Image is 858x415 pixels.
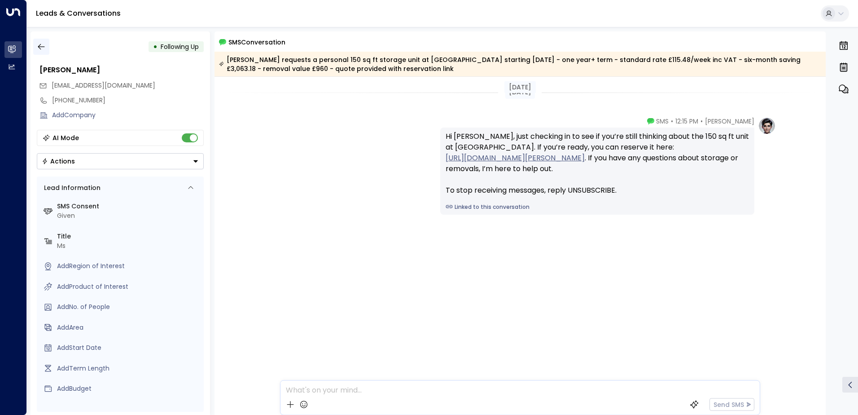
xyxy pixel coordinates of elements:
[36,8,121,18] a: Leads & Conversations
[57,232,200,241] label: Title
[446,153,585,163] a: [URL][DOMAIN_NAME][PERSON_NAME]
[41,183,101,193] div: Lead Information
[53,133,79,142] div: AI Mode
[675,117,698,126] span: 12:15 PM
[52,81,155,90] span: [EMAIL_ADDRESS][DOMAIN_NAME]
[57,202,200,211] label: SMS Consent
[705,117,754,126] span: [PERSON_NAME]
[52,110,204,120] div: AddCompany
[37,153,204,169] div: Button group with a nested menu
[700,117,703,126] span: •
[39,65,204,75] div: [PERSON_NAME]
[161,42,199,51] span: Following Up
[57,323,200,332] div: AddArea
[656,117,669,126] span: SMS
[57,241,200,251] div: Ms
[42,157,75,165] div: Actions
[758,117,776,135] img: profile-logo.png
[57,302,200,312] div: AddNo. of People
[504,81,536,93] div: [DATE]
[37,153,204,169] button: Actions
[228,37,285,47] span: SMS Conversation
[153,39,158,55] div: •
[446,131,749,196] div: Hi [PERSON_NAME], just checking in to see if you’re still thinking about the 150 sq ft unit at [G...
[57,364,200,373] div: AddTerm Length
[671,117,673,126] span: •
[57,343,200,353] div: AddStart Date
[57,282,200,291] div: AddProduct of Interest
[57,261,200,271] div: AddRegion of Interest
[52,81,155,90] span: serenaukshop@gmail.com
[57,384,200,393] div: AddBudget
[57,405,200,414] label: Source
[57,211,200,221] div: Given
[446,203,749,211] a: Linked to this conversation
[52,96,204,105] div: [PHONE_NUMBER]
[219,55,821,73] div: [PERSON_NAME] requests a personal 150 sq ft storage unit at [GEOGRAPHIC_DATA] starting [DATE] - o...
